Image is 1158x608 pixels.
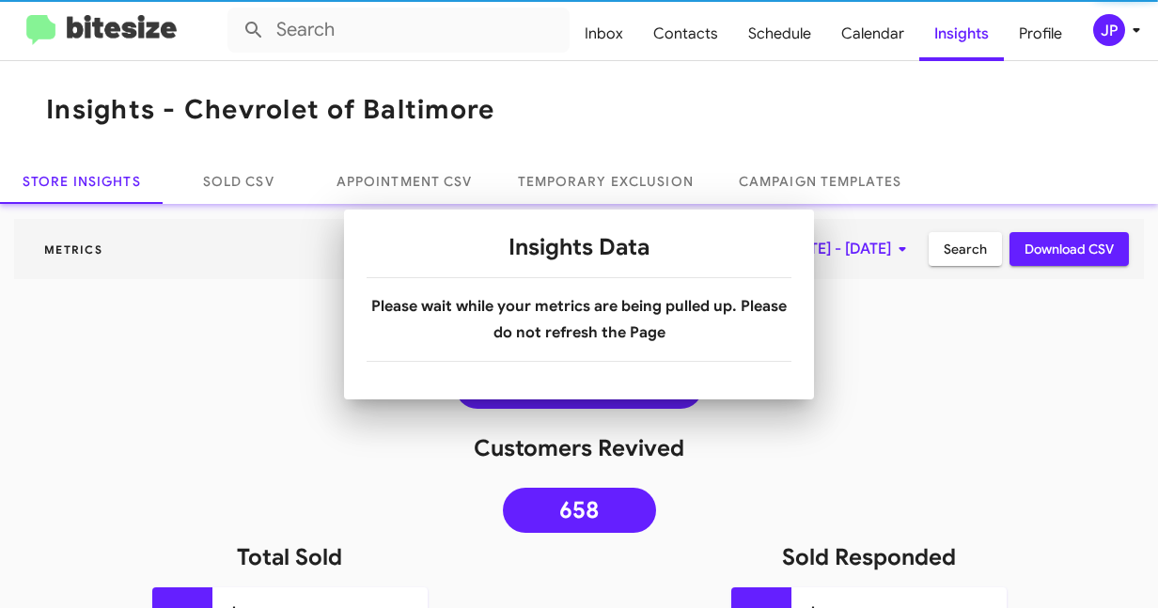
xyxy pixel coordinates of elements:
span: Inbox [570,7,638,61]
a: Temporary Exclusion [495,159,716,204]
b: Please wait while your metrics are being pulled up. Please do not refresh the Page [371,297,787,342]
h1: Insights - Chevrolet of Baltimore [46,95,494,125]
input: Search [227,8,570,53]
span: Schedule [733,7,826,61]
h1: Insights Data [367,232,791,262]
h1: Sold Responded [579,542,1158,572]
span: Profile [1004,7,1077,61]
span: Metrics [29,242,117,257]
a: Appointment CSV [314,159,495,204]
a: Sold CSV [164,159,314,204]
span: Search [944,232,987,266]
span: Contacts [638,7,733,61]
div: JP [1093,14,1125,46]
span: Calendar [826,7,919,61]
span: Download CSV [1025,232,1114,266]
span: 658 [559,501,600,520]
span: Insights [919,7,1004,61]
a: Campaign Templates [716,159,924,204]
span: [DATE] - [DATE] [785,232,914,266]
